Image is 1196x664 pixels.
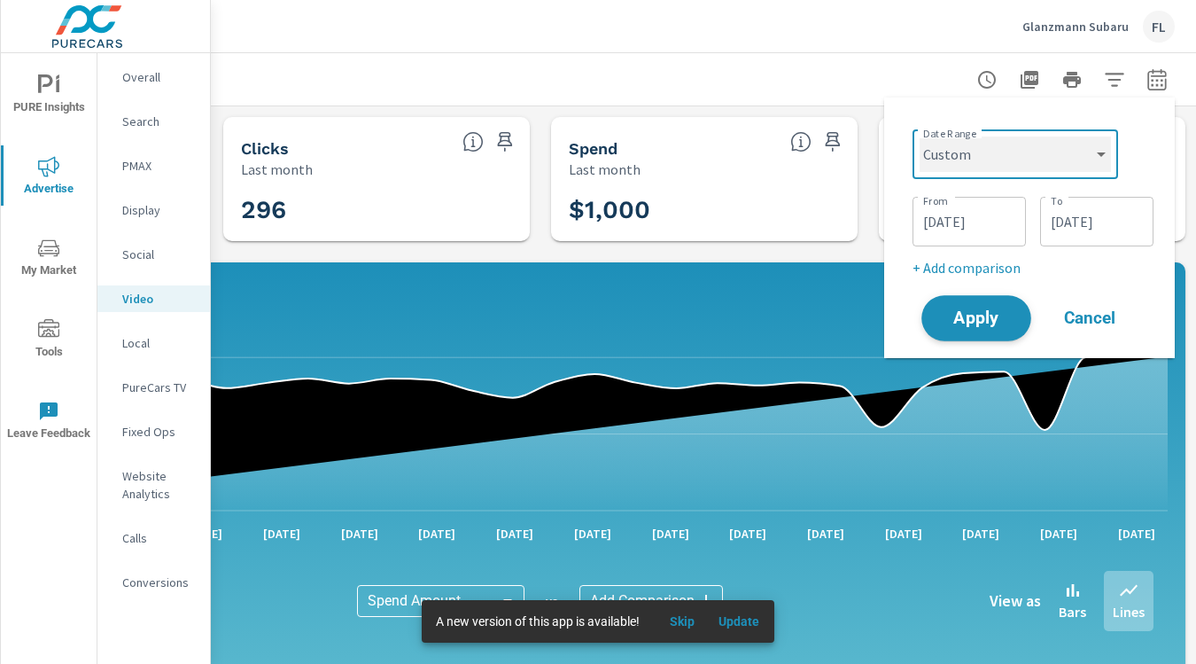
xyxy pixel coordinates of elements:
[97,241,210,268] div: Social
[661,613,703,629] span: Skip
[1106,525,1168,543] p: [DATE]
[122,157,196,175] p: PMAX
[329,525,391,543] p: [DATE]
[97,569,210,596] div: Conversions
[711,607,767,636] button: Update
[97,108,210,135] div: Search
[1054,62,1090,98] button: Print Report
[562,525,624,543] p: [DATE]
[122,574,196,591] p: Conversions
[122,423,196,441] p: Fixed Ops
[436,614,640,629] span: A new version of this app is available!
[640,525,702,543] p: [DATE]
[921,295,1031,341] button: Apply
[6,74,91,118] span: PURE Insights
[122,529,196,547] p: Calls
[368,592,461,610] span: Spend Amount
[97,64,210,90] div: Overall
[6,238,91,281] span: My Market
[122,290,196,308] p: Video
[97,197,210,223] div: Display
[524,593,579,609] p: vs
[1054,310,1125,326] span: Cancel
[819,128,847,156] span: Save this to your personalized report
[1113,601,1145,622] p: Lines
[6,319,91,363] span: Tools
[795,525,857,543] p: [DATE]
[940,310,1013,327] span: Apply
[569,139,617,158] h5: Spend
[462,131,484,152] span: The number of times an ad was clicked by a consumer.
[717,525,779,543] p: [DATE]
[873,525,935,543] p: [DATE]
[790,131,812,152] span: The amount of money spent on advertising during the period.
[569,159,641,180] p: Last month
[590,592,695,610] span: Add Comparison
[251,525,313,543] p: [DATE]
[357,585,524,617] div: Spend Amount
[950,525,1012,543] p: [DATE]
[1012,62,1047,98] button: "Export Report to PDF"
[484,525,546,543] p: [DATE]
[718,613,760,629] span: Update
[1139,62,1175,98] button: Select Date Range
[1059,601,1086,622] p: Bars
[97,525,210,551] div: Calls
[579,585,723,617] div: Add Comparison
[990,592,1041,610] h6: View as
[122,467,196,503] p: Website Analytics
[1143,11,1175,43] div: FL
[97,152,210,179] div: PMAX
[241,139,289,158] h5: Clicks
[122,379,196,396] p: PureCars TV
[1022,19,1129,35] p: Glanzmann Subaru
[122,201,196,219] p: Display
[6,401,91,444] span: Leave Feedback
[1028,525,1090,543] p: [DATE]
[6,156,91,199] span: Advertise
[654,607,711,636] button: Skip
[97,463,210,507] div: Website Analytics
[241,159,313,180] p: Last month
[97,418,210,445] div: Fixed Ops
[122,334,196,352] p: Local
[122,68,196,86] p: Overall
[97,285,210,312] div: Video
[122,246,196,263] p: Social
[406,525,468,543] p: [DATE]
[913,257,1153,278] p: + Add comparison
[1097,62,1132,98] button: Apply Filters
[491,128,519,156] span: Save this to your personalized report
[122,113,196,130] p: Search
[97,374,210,401] div: PureCars TV
[97,330,210,356] div: Local
[1,53,97,461] div: nav menu
[241,195,512,225] h3: 296
[569,195,840,225] h3: $1,000
[1037,296,1143,340] button: Cancel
